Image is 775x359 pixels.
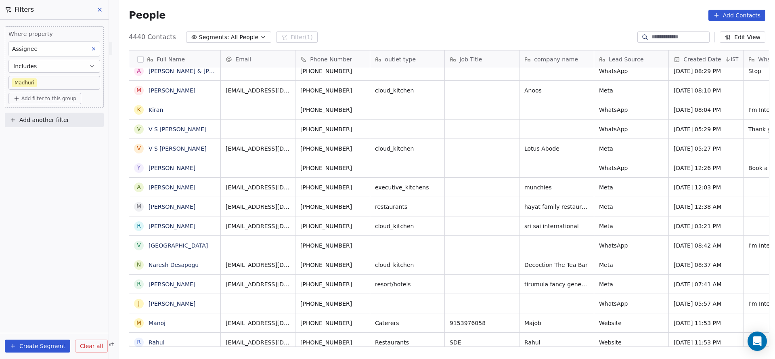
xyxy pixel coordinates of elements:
span: SDE [450,338,514,346]
span: WhatsApp [599,106,664,114]
span: Meta [599,145,664,153]
span: 9153976058 [450,319,514,327]
a: [PERSON_NAME] [149,87,195,94]
span: Email [235,55,251,63]
span: cloud_kitchen [375,222,440,230]
span: [DATE] 05:27 PM [674,145,738,153]
span: WhatsApp [599,125,664,133]
span: Decoction The Tea Bar [524,261,589,269]
span: [EMAIL_ADDRESS][DOMAIN_NAME] [226,319,290,327]
span: [PHONE_NUMBER] [300,164,365,172]
span: People [129,9,165,21]
span: [PHONE_NUMBER] [300,300,365,308]
span: [DATE] 08:04 PM [674,106,738,114]
span: IST [731,56,739,63]
span: Restaurants [375,338,440,346]
a: [GEOGRAPHIC_DATA] [149,242,208,249]
a: [PERSON_NAME] [149,281,195,288]
span: [PHONE_NUMBER] [300,86,365,94]
div: M [136,86,141,94]
span: [PHONE_NUMBER] [300,125,365,133]
div: Job Title [445,50,519,68]
div: company name [519,50,594,68]
span: Meta [599,203,664,211]
a: Kiran [149,107,163,113]
span: Anoos [524,86,589,94]
a: Manoj [149,320,165,326]
a: Rahul [149,339,165,346]
span: [DATE] 12:03 PM [674,183,738,191]
span: resort/hotels [375,280,440,288]
span: Created Date [683,55,721,63]
span: [EMAIL_ADDRESS][DOMAIN_NAME] [226,183,290,191]
div: N [137,260,141,269]
div: Phone Number [295,50,370,68]
span: [PHONE_NUMBER] [300,280,365,288]
span: [PHONE_NUMBER] [300,183,365,191]
span: tirumula fancy generals [524,280,589,288]
span: Segments: [199,33,229,42]
div: Full Name [129,50,220,68]
span: [PHONE_NUMBER] [300,261,365,269]
span: hayat family restaurant [524,203,589,211]
span: [DATE] 08:10 PM [674,86,738,94]
span: [PHONE_NUMBER] [300,67,365,75]
span: cloud_kitchen [375,86,440,94]
div: R [137,222,141,230]
span: Meta [599,183,664,191]
a: [PERSON_NAME] [149,184,195,191]
span: [DATE] 07:41 AM [674,280,738,288]
span: WhatsApp [599,241,664,250]
div: Open Intercom Messenger [748,332,767,351]
div: M [136,319,141,327]
span: [DATE] 03:21 PM [674,222,738,230]
a: Naresh Desapogu [149,262,199,268]
span: WhatsApp [599,67,664,75]
span: cloud_kitchen [375,145,440,153]
a: [PERSON_NAME] [149,165,195,171]
span: munchies [524,183,589,191]
a: V S [PERSON_NAME] [149,126,207,132]
span: [DATE] 08:42 AM [674,241,738,250]
div: Email [221,50,295,68]
span: Job Title [459,55,482,63]
span: Website [599,319,664,327]
span: [PHONE_NUMBER] [300,222,365,230]
a: [PERSON_NAME] [149,204,195,210]
span: Lead Source [609,55,643,63]
span: WhatsApp [599,164,664,172]
span: [PHONE_NUMBER] [300,203,365,211]
span: Rahul [524,338,589,346]
span: Meta [599,86,664,94]
div: R [137,280,141,288]
span: [PHONE_NUMBER] [300,241,365,250]
span: [PHONE_NUMBER] [300,145,365,153]
span: company name [534,55,578,63]
div: Lead Source [594,50,668,68]
button: Add Contacts [708,10,765,21]
span: Full Name [157,55,185,63]
div: R [137,338,141,346]
span: Meta [599,261,664,269]
div: A [137,183,141,191]
div: A [137,67,141,75]
span: [EMAIL_ADDRESS][DOMAIN_NAME] [226,86,290,94]
span: Meta [599,222,664,230]
a: [PERSON_NAME] [149,300,195,307]
div: V [137,241,141,250]
span: All People [231,33,258,42]
span: [DATE] 05:57 AM [674,300,738,308]
span: Caterers [375,319,440,327]
span: [DATE] 08:37 AM [674,261,738,269]
span: [EMAIL_ADDRESS][DOMAIN_NAME] [226,280,290,288]
button: Edit View [720,31,765,43]
span: cloud_kitchen [375,261,440,269]
span: [DATE] 05:29 PM [674,125,738,133]
div: outlet type [370,50,444,68]
div: y [137,164,141,172]
span: Meta [599,280,664,288]
span: Majob [524,319,589,327]
span: [EMAIL_ADDRESS][DOMAIN_NAME] [226,338,290,346]
span: [EMAIL_ADDRESS][DOMAIN_NAME] [226,261,290,269]
div: J [138,299,140,308]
